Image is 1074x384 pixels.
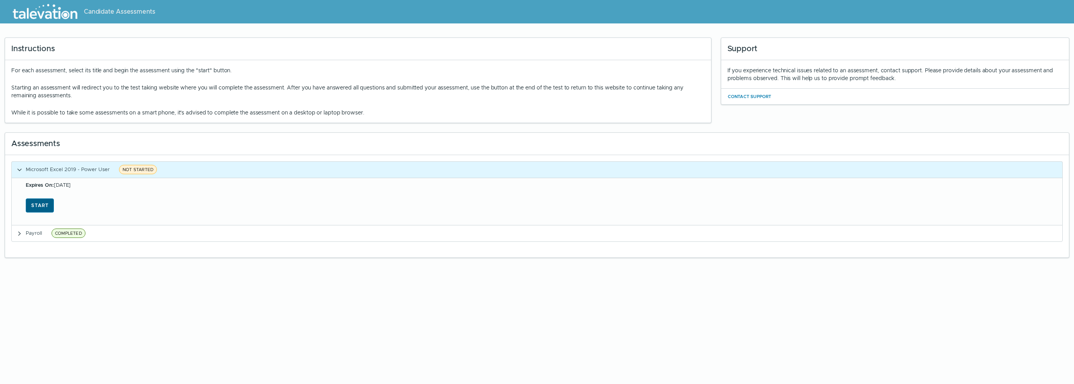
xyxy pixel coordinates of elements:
[12,225,1062,241] button: PayrollCOMPLETED
[26,166,110,173] span: Microsoft Excel 2019 - Power User
[11,109,705,116] p: While it is possible to take some assessments on a smart phone, it's advised to complete the asse...
[721,38,1069,60] div: Support
[84,7,155,16] span: Candidate Assessments
[5,38,711,60] div: Instructions
[26,182,71,188] span: [DATE]
[727,92,772,101] button: Contact Support
[11,178,1063,225] div: Microsoft Excel 2019 - Power UserNOT STARTED
[52,229,85,238] span: COMPLETED
[727,66,1063,82] div: If you experience technical issues related to an assessment, contact support. Please provide deta...
[5,133,1069,155] div: Assessments
[26,230,42,236] span: Payroll
[11,66,705,116] div: For each assessment, select its title and begin the assessment using the "start" button.
[9,2,81,21] img: Talevation_Logo_Transparent_white.png
[26,198,54,213] button: Start
[26,182,54,188] b: Expires On:
[119,165,157,174] span: NOT STARTED
[12,162,1062,178] button: Microsoft Excel 2019 - Power UserNOT STARTED
[40,6,52,13] span: Help
[11,84,705,99] p: Starting an assessment will redirect you to the test taking website where you will complete the a...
